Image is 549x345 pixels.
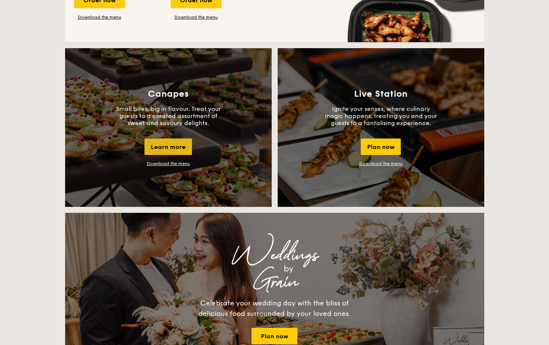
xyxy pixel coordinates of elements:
[190,298,359,319] div: Celebrate your wedding day with the bliss of delicious food surrounded by your loved ones.
[148,89,189,99] h3: Canapes
[159,262,418,276] div: by
[74,14,125,20] a: Download the menu
[144,139,192,155] div: Learn more
[147,161,190,166] a: Download the menu
[131,276,418,289] div: Grain
[354,89,408,99] h3: Live Station
[171,14,222,20] a: Download the menu
[361,139,401,155] div: Plan now
[251,328,298,344] a: Plan now
[359,161,403,166] a: Download the menu
[112,105,225,127] p: Small bites, big in flavour. Treat your guests to a curated assortment of sweet and savoury delig...
[325,105,437,127] p: Ignite your senses, where culinary magic happens, treating you and your guests to a tantalising e...
[131,249,418,262] div: Weddings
